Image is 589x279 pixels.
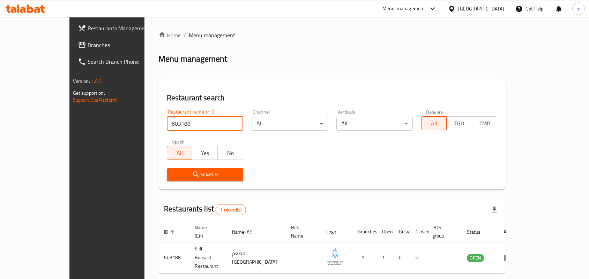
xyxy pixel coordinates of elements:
span: TMP [475,118,495,129]
td: Sidi Bousaid Restaurant [189,242,226,273]
span: Search Branch Phone [88,57,162,66]
th: Branches [352,221,376,242]
label: Delivery [426,109,443,114]
span: Name (Ar) [232,228,262,236]
nav: breadcrumb [158,31,506,39]
input: Search for restaurant name or ID.. [167,117,243,131]
div: [GEOGRAPHIC_DATA] [458,5,504,13]
th: Busy [393,221,410,242]
span: m [576,5,581,13]
button: Search [167,168,243,181]
a: Search Branch Phone [72,53,168,70]
span: Status [467,228,490,236]
span: No [221,148,240,158]
div: Export file [486,201,503,218]
div: All [336,117,413,131]
a: Restaurants Management [72,20,168,37]
th: Closed [410,221,427,242]
button: No [217,146,243,160]
button: TGO [446,116,472,130]
button: TMP [472,116,498,130]
td: 0 [410,242,427,273]
table: enhanced table [158,221,522,273]
span: Version: [73,77,90,86]
span: All [170,148,190,158]
span: POS group [432,223,453,240]
h2: Restaurant search [167,93,498,103]
th: Logo [321,221,352,242]
div: All [252,117,328,131]
div: Menu-management [382,5,425,13]
span: All [424,118,444,129]
span: Yes [195,148,215,158]
span: 1 record(s) [216,207,246,213]
span: Ref. Name [291,223,312,240]
div: Total records count [216,204,246,215]
h2: Restaurants list [164,204,246,215]
div: Menu [504,254,516,262]
button: All [167,146,193,160]
button: Yes [192,146,218,160]
td: 1 [352,242,376,273]
a: Branches [72,37,168,53]
li: / [184,31,186,39]
td: مطعم [GEOGRAPHIC_DATA] [226,242,285,273]
td: 1 [376,242,393,273]
img: Sidi Bousaid Restaurant [326,248,344,265]
th: Open [376,221,393,242]
span: ID [164,228,177,236]
a: Home [158,31,181,39]
span: TGO [449,118,469,129]
span: Name (En) [195,223,218,240]
td: 603188 [158,242,189,273]
span: Search [172,170,238,179]
span: OPEN [467,254,484,262]
td: 0 [393,242,410,273]
span: Menu management [189,31,235,39]
a: Support.OpsPlatform [73,95,117,104]
h2: Menu management [158,53,227,64]
th: Action [498,221,522,242]
button: All [421,116,447,130]
span: Get support on: [73,88,105,98]
label: Upsell [172,139,185,144]
span: Branches [88,41,162,49]
div: OPEN [467,254,484,262]
span: Restaurants Management [88,24,162,32]
span: 1.0.0 [91,77,102,86]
